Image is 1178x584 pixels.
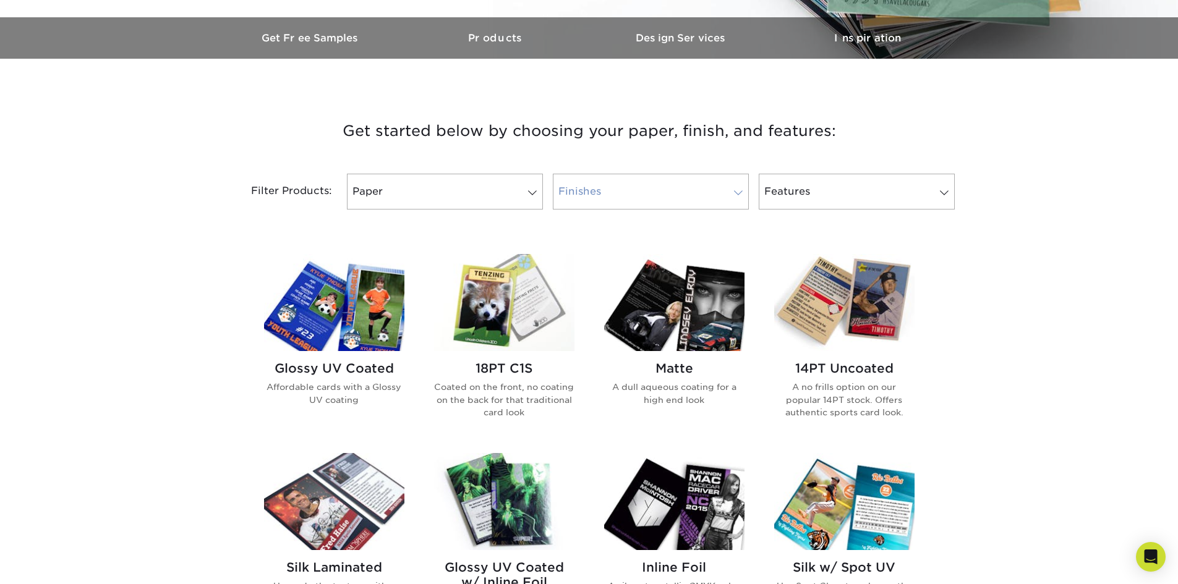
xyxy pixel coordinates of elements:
p: Coated on the front, no coating on the back for that traditional card look [434,381,574,418]
a: Inspiration [775,17,960,59]
p: Affordable cards with a Glossy UV coating [264,381,404,406]
img: 18PT C1S Trading Cards [434,254,574,351]
h3: Inspiration [775,32,960,44]
img: Inline Foil Trading Cards [604,453,745,550]
h2: Matte [604,361,745,376]
h3: Design Services [589,32,775,44]
h3: Get Free Samples [218,32,404,44]
h2: 18PT C1S [434,361,574,376]
h2: 14PT Uncoated [774,361,915,376]
a: 18PT C1S Trading Cards 18PT C1S Coated on the front, no coating on the back for that traditional ... [434,254,574,438]
div: Filter Products: [218,174,342,209]
img: Glossy UV Coated Trading Cards [264,254,404,351]
a: Finishes [553,174,749,209]
a: Get Free Samples [218,17,404,59]
p: A no frills option on our popular 14PT stock. Offers authentic sports card look. [774,381,915,418]
h2: Inline Foil [604,560,745,575]
h3: Get started below by choosing your paper, finish, and features: [228,103,951,159]
h2: Silk w/ Spot UV [774,560,915,575]
img: 14PT Uncoated Trading Cards [774,254,915,351]
a: Products [404,17,589,59]
img: Silk Laminated Trading Cards [264,453,404,550]
a: Design Services [589,17,775,59]
div: Open Intercom Messenger [1136,542,1166,572]
h2: Glossy UV Coated [264,361,404,376]
a: 14PT Uncoated Trading Cards 14PT Uncoated A no frills option on our popular 14PT stock. Offers au... [774,254,915,438]
a: Paper [347,174,543,209]
iframe: Google Customer Reviews [3,546,105,580]
a: Matte Trading Cards Matte A dull aqueous coating for a high end look [604,254,745,438]
p: A dull aqueous coating for a high end look [604,381,745,406]
a: Glossy UV Coated Trading Cards Glossy UV Coated Affordable cards with a Glossy UV coating [264,254,404,438]
img: Matte Trading Cards [604,254,745,351]
img: Glossy UV Coated w/ Inline Foil Trading Cards [434,453,574,550]
h2: Silk Laminated [264,560,404,575]
img: Silk w/ Spot UV Trading Cards [774,453,915,550]
h3: Products [404,32,589,44]
a: Features [759,174,955,209]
